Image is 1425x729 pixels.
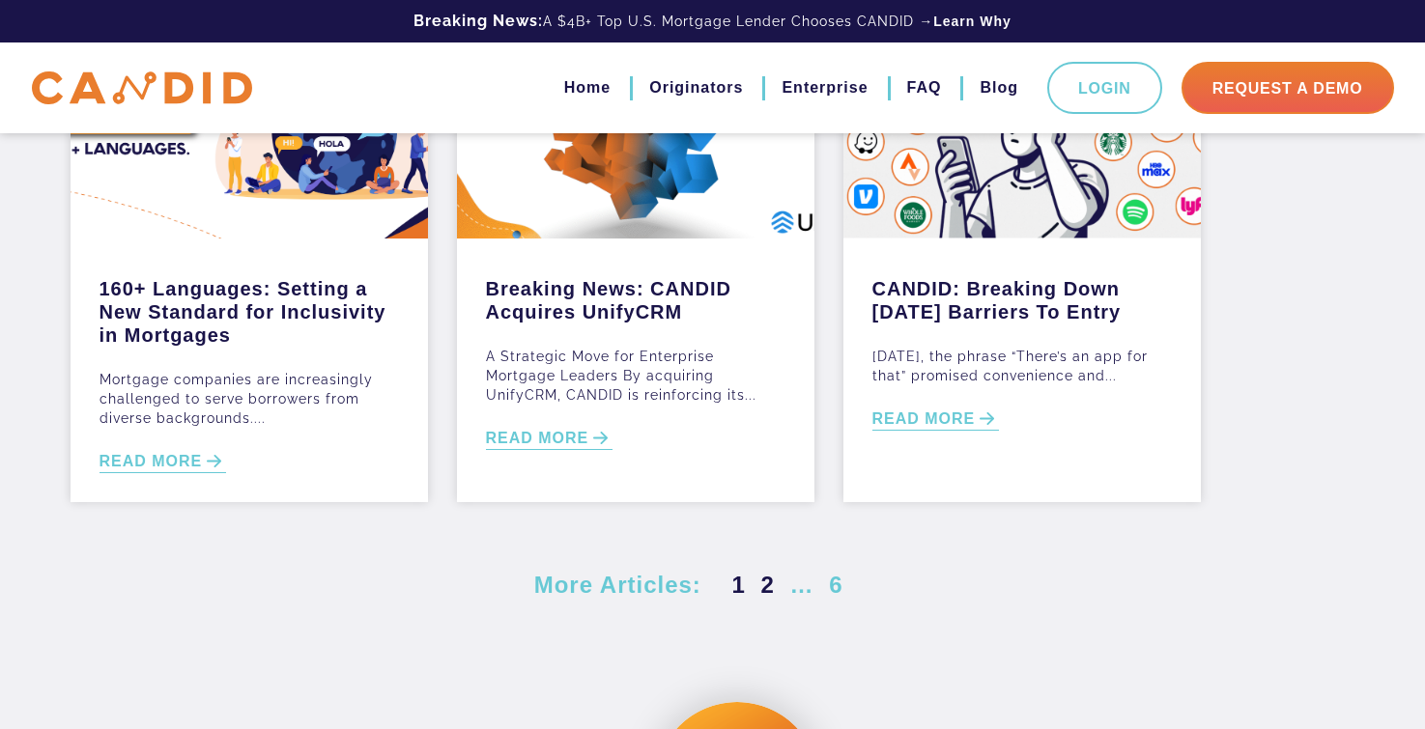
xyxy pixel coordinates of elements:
[933,12,1012,31] a: Learn Why
[782,71,868,104] a: Enterprise
[864,579,891,593] a: Next
[32,71,252,105] img: CANDID APP
[825,572,846,598] a: 6
[1182,62,1394,114] a: Request A Demo
[486,428,613,450] a: READ MORE
[907,71,942,104] a: FAQ
[872,267,1172,323] a: CANDID: Breaking Down [DATE] Barriers To Entry
[486,347,785,405] p: A Strategic Move for Enterprise Mortgage Leaders By acquiring UnifyCRM, CANDID is reinforcing its...
[486,267,785,323] a: Breaking News: CANDID Acquires UnifyCRM
[534,574,701,597] span: More Articles:
[728,570,892,601] nav: Posts pagination
[872,347,1172,385] p: [DATE], the phrase “There’s an app for that” promised convenience and...
[757,572,779,598] a: 2
[980,71,1018,104] a: Blog
[872,408,1000,431] a: READ MORE
[564,71,611,104] a: Home
[786,572,818,598] span: …
[649,71,743,104] a: Originators
[100,267,399,347] a: 160+ Languages: Setting a New Standard for Inclusivity in Mortgages
[728,572,750,598] span: 1
[413,12,543,30] b: Breaking News:
[100,370,399,428] p: Mortgage companies are increasingly challenged to serve borrowers from diverse backgrounds....
[1047,62,1162,114] a: Login
[100,451,227,473] a: READ MORE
